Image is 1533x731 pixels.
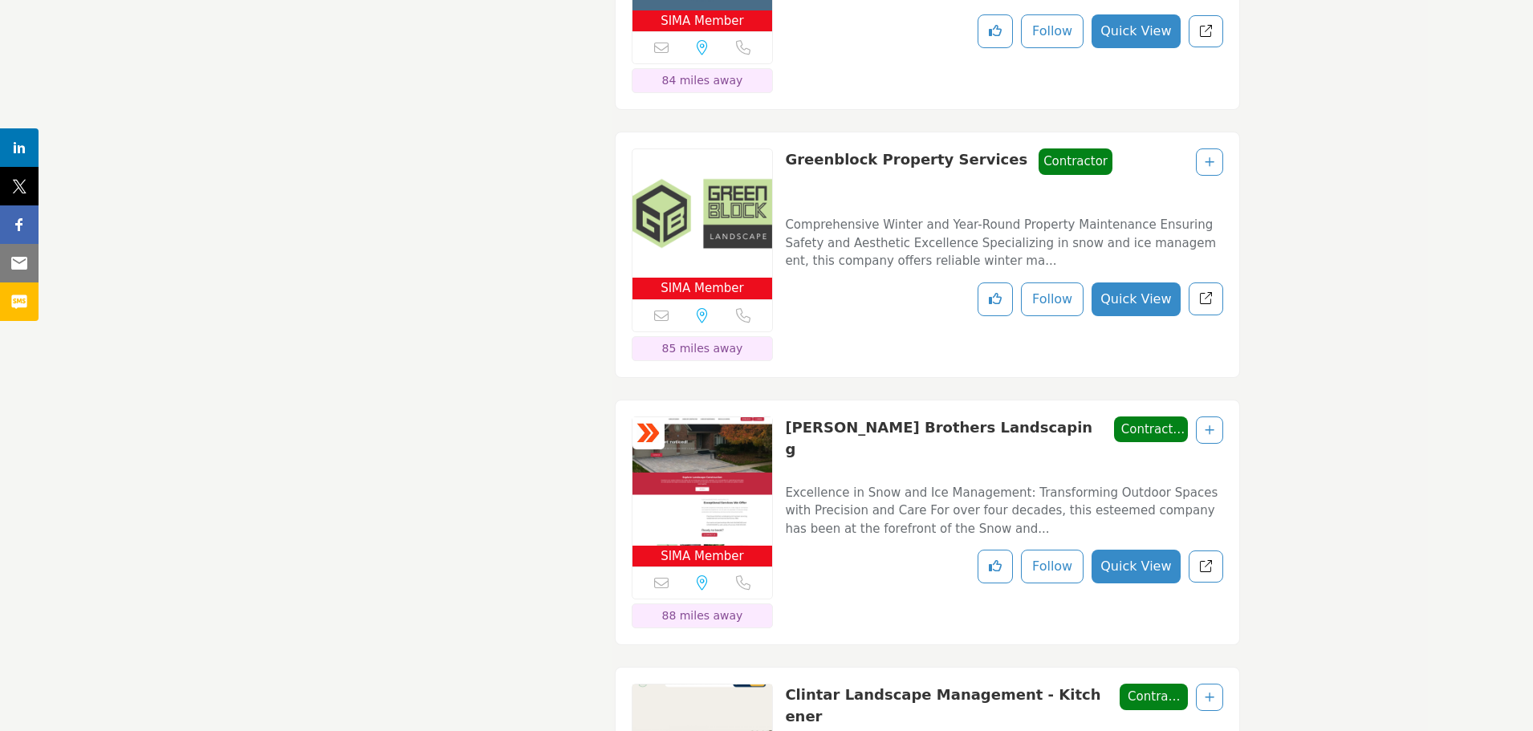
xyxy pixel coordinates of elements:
span: SIMA Member [661,12,744,30]
span: Contractor [1120,684,1187,710]
button: Follow [1021,14,1084,48]
a: Redirect to listing [1189,550,1223,583]
button: Like listing [978,550,1013,583]
button: Quick View [1092,550,1180,583]
a: Add To List [1205,424,1214,437]
a: Clintar Landscape Management - Kitchener [785,686,1100,725]
p: Comprehensive Winter and Year-Round Property Maintenance Ensuring Safety and Aesthetic Excellence... [785,216,1222,270]
span: SIMA Member [661,279,744,298]
p: Excellence in Snow and Ice Management: Transforming Outdoor Spaces with Precision and Care For ov... [785,484,1222,538]
a: Redirect to listing [1189,15,1223,48]
img: ASM Certified Badge Icon [636,369,661,497]
p: Fleischauer Brothers Landscaping [785,416,1102,470]
button: Quick View [1092,14,1180,48]
span: Contractor [1039,148,1112,175]
a: SIMA Member [632,417,773,567]
a: Comprehensive Winter and Year-Round Property Maintenance Ensuring Safety and Aesthetic Excellence... [785,206,1222,270]
a: Greenblock Property Services [785,151,1027,168]
a: SIMA Member [632,149,773,299]
a: Redirect to listing [1189,282,1223,315]
a: [PERSON_NAME] Brothers Landscaping [785,419,1092,457]
a: Add To List [1205,691,1214,704]
span: 88 miles away [661,609,742,622]
a: Excellence in Snow and Ice Management: Transforming Outdoor Spaces with Precision and Care For ov... [785,474,1222,538]
span: 85 miles away [661,342,742,355]
img: Fleischauer Brothers Landscaping [632,417,773,546]
p: Greenblock Property Services [785,148,1027,202]
button: Like listing [978,14,1013,48]
button: Follow [1021,282,1084,316]
button: Quick View [1092,282,1180,316]
span: SIMA Member [661,547,744,566]
button: Follow [1021,550,1084,583]
span: Contractor [1114,416,1188,443]
button: Like listing [978,282,1013,316]
a: Add To List [1205,156,1214,169]
img: Greenblock Property Services [632,149,773,278]
span: 84 miles away [661,74,742,87]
